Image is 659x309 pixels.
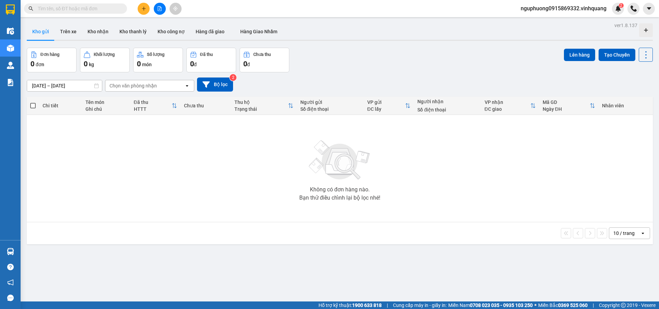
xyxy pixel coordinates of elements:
span: copyright [621,303,626,308]
button: Trên xe [55,23,82,40]
button: Kho công nợ [152,23,190,40]
div: Bạn thử điều chỉnh lại bộ lọc nhé! [299,195,380,201]
button: Kho gửi [27,23,55,40]
th: Toggle SortBy [539,97,599,115]
span: search [28,6,33,11]
div: Chi tiết [43,103,78,108]
span: aim [173,6,178,11]
div: Chưa thu [184,103,228,108]
img: logo-vxr [6,4,15,15]
button: Khối lượng0kg [80,48,130,72]
button: Bộ lọc [197,78,233,92]
span: message [7,295,14,301]
button: Chưa thu0đ [240,48,289,72]
th: Toggle SortBy [130,97,181,115]
div: Không có đơn hàng nào. [310,187,370,192]
div: Khối lượng [94,52,115,57]
div: Nhân viên [602,103,649,108]
button: aim [170,3,182,15]
div: Trạng thái [234,106,288,112]
div: Người gửi [300,99,360,105]
div: Đã thu [134,99,172,105]
span: 0 [84,60,88,68]
sup: 2 [230,74,236,81]
div: Số điện thoại [417,107,477,112]
div: ver 1.8.137 [614,22,637,29]
button: Lên hàng [564,49,595,61]
span: 0 [190,60,194,68]
strong: 1900 633 818 [352,302,382,308]
img: warehouse-icon [7,248,14,255]
img: warehouse-icon [7,27,14,35]
span: Cung cấp máy in - giấy in: [393,301,447,309]
sup: 2 [619,3,624,8]
div: HTTT [134,106,172,112]
span: đơn [36,62,44,67]
div: Người nhận [417,99,477,104]
span: question-circle [7,264,14,270]
input: Tìm tên, số ĐT hoặc mã đơn [38,5,119,12]
span: 0 [31,60,34,68]
span: caret-down [646,5,652,12]
div: Ngày ĐH [543,106,590,112]
img: warehouse-icon [7,62,14,69]
span: Miền Nam [448,301,533,309]
th: Toggle SortBy [481,97,539,115]
div: Tên món [85,99,127,105]
button: Kho nhận [82,23,114,40]
button: Hàng đã giao [190,23,230,40]
button: Số lượng0món [133,48,183,72]
span: nguphuong0915869332.vinhquang [515,4,612,13]
input: Select a date range. [27,80,102,91]
div: VP nhận [485,99,530,105]
img: warehouse-icon [7,45,14,52]
img: icon-new-feature [615,5,621,12]
img: svg+xml;base64,PHN2ZyBjbGFzcz0ibGlzdC1wbHVnX19zdmciIHhtbG5zPSJodHRwOi8vd3d3LnczLm9yZy8yMDAwL3N2Zy... [305,136,374,184]
div: Ghi chú [85,106,127,112]
span: notification [7,279,14,286]
span: kg [89,62,94,67]
span: đ [194,62,197,67]
span: Hỗ trợ kỹ thuật: [319,301,382,309]
strong: 0708 023 035 - 0935 103 250 [470,302,533,308]
div: Mã GD [543,99,590,105]
div: ĐC giao [485,106,530,112]
svg: open [184,83,190,88]
div: Số lượng [147,52,164,57]
div: Đơn hàng [41,52,59,57]
div: Thu hộ [234,99,288,105]
span: 2 [620,3,622,8]
div: Đã thu [200,52,213,57]
button: Đã thu0đ [186,48,236,72]
div: Số điện thoại [300,106,360,112]
button: plus [138,3,150,15]
span: file-add [157,6,162,11]
th: Toggle SortBy [364,97,414,115]
span: 0 [243,60,247,68]
span: món [142,62,152,67]
span: Hàng Giao Nhầm [240,29,277,34]
button: Kho thanh lý [114,23,152,40]
div: ĐC lấy [367,106,405,112]
img: solution-icon [7,79,14,86]
button: Tạo Chuyến [599,49,635,61]
button: caret-down [643,3,655,15]
svg: open [640,230,646,236]
span: plus [141,6,146,11]
span: Miền Bắc [538,301,588,309]
button: file-add [154,3,166,15]
div: VP gửi [367,99,405,105]
span: đ [247,62,250,67]
div: Tạo kho hàng mới [639,23,653,37]
strong: 0369 525 060 [558,302,588,308]
div: Chưa thu [253,52,271,57]
div: Chọn văn phòng nhận [109,82,157,89]
span: | [593,301,594,309]
span: 0 [137,60,141,68]
div: 10 / trang [613,230,635,237]
span: | [387,301,388,309]
button: Đơn hàng0đơn [27,48,77,72]
th: Toggle SortBy [231,97,297,115]
img: phone-icon [631,5,637,12]
span: ⚪️ [534,304,536,307]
